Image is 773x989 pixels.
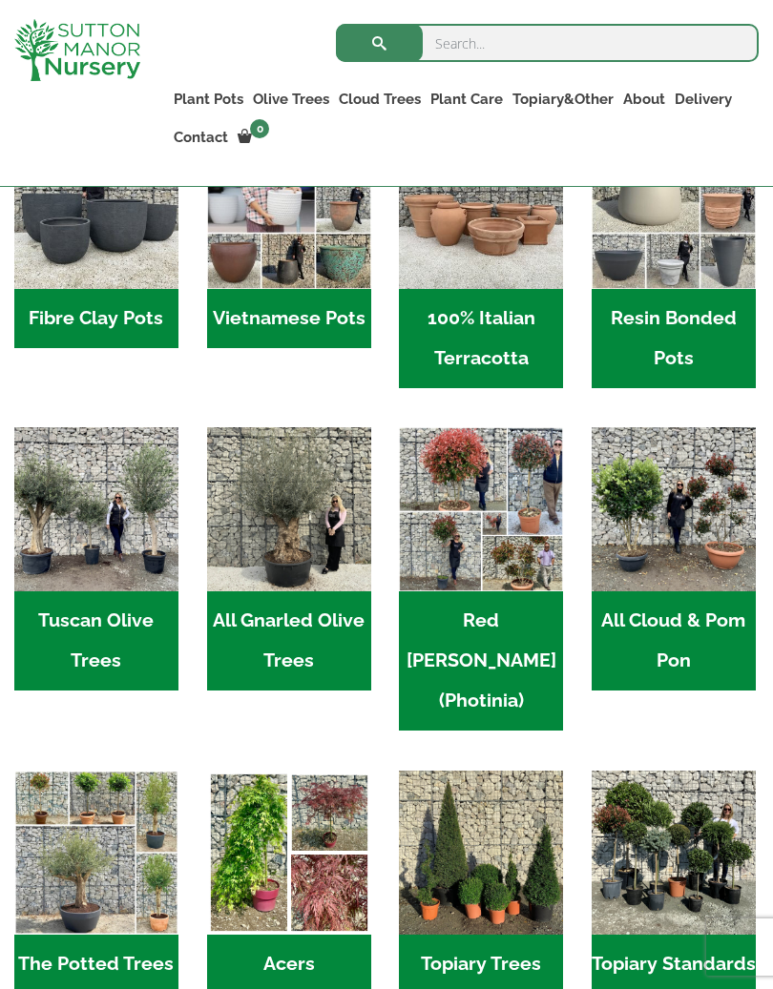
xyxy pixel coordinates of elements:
img: Home - 8194B7A3 2818 4562 B9DD 4EBD5DC21C71 1 105 c 1 [14,125,178,289]
h2: Resin Bonded Pots [592,289,756,388]
img: Home - 1B137C32 8D99 4B1A AA2F 25D5E514E47D 1 105 c [399,125,563,289]
a: Visit product category All Cloud & Pom Pon [592,427,756,690]
a: Visit product category Vietnamese Pots [207,125,371,348]
a: About [618,86,670,113]
a: Olive Trees [248,86,334,113]
h2: All Cloud & Pom Pon [592,591,756,690]
img: Home - C8EC7518 C483 4BAA AA61 3CAAB1A4C7C4 1 201 a [399,771,563,935]
a: 0 [233,124,275,151]
a: Plant Care [426,86,508,113]
img: Home - IMG 5223 [592,771,756,935]
a: Visit product category Red Robin (Photinia) [399,427,563,731]
a: Visit product category 100% Italian Terracotta [399,125,563,388]
span: 0 [250,119,269,138]
img: Home - 67232D1B A461 444F B0F6 BDEDC2C7E10B 1 105 c [592,125,756,289]
img: Home - F5A23A45 75B5 4929 8FB2 454246946332 [399,427,563,591]
a: Topiary&Other [508,86,618,113]
a: Delivery [670,86,737,113]
img: Home - 6E921A5B 9E2F 4B13 AB99 4EF601C89C59 1 105 c [207,125,371,289]
input: Search... [336,24,759,62]
img: Home - Untitled Project 4 [207,771,371,935]
a: Visit product category Fibre Clay Pots [14,125,178,348]
a: Plant Pots [169,86,248,113]
img: logo [14,19,140,81]
h2: All Gnarled Olive Trees [207,591,371,690]
a: Visit product category Tuscan Olive Trees [14,427,178,690]
a: Contact [169,124,233,151]
img: Home - 7716AD77 15EA 4607 B135 B37375859F10 [14,427,178,591]
h2: Tuscan Olive Trees [14,591,178,690]
h2: Vietnamese Pots [207,289,371,348]
h2: 100% Italian Terracotta [399,289,563,388]
img: Home - A124EB98 0980 45A7 B835 C04B779F7765 [592,427,756,591]
a: Cloud Trees [334,86,426,113]
img: Home - 5833C5B7 31D0 4C3A 8E42 DB494A1738DB [207,427,371,591]
h2: Fibre Clay Pots [14,289,178,348]
a: Visit product category Resin Bonded Pots [592,125,756,388]
h2: Red [PERSON_NAME] (Photinia) [399,591,563,731]
img: Home - new coll [14,771,178,935]
a: Visit product category All Gnarled Olive Trees [207,427,371,690]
